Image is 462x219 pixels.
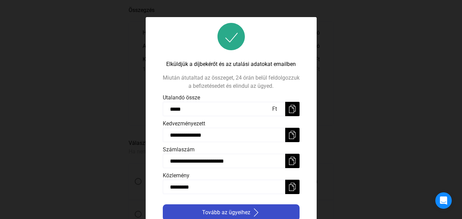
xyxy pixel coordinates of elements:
[288,157,296,165] img: copy-white.svg
[163,94,200,101] font: Utalandó össze
[288,131,296,139] img: copy-white.svg
[435,192,452,209] div: Intercom Messenger megnyitása
[202,209,250,216] font: Tovább az ügyeihez
[288,105,296,113] img: copy-white.svg
[163,172,189,179] font: Közlemény
[163,74,300,89] font: Miután átutaltad az összeget, 24 órán belül feldolgozzuk a befizetésedet és elindul az ügyed.
[163,120,205,127] font: Kedvezményezett
[288,183,296,191] img: copy-white.svg
[166,61,296,67] font: Elküldjük a díjbekérőt és az utalási adatokat emailben
[217,23,245,50] img: siker-ikon
[163,146,195,153] font: Számlaszám
[252,208,260,217] img: jobbra nyíl-fehér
